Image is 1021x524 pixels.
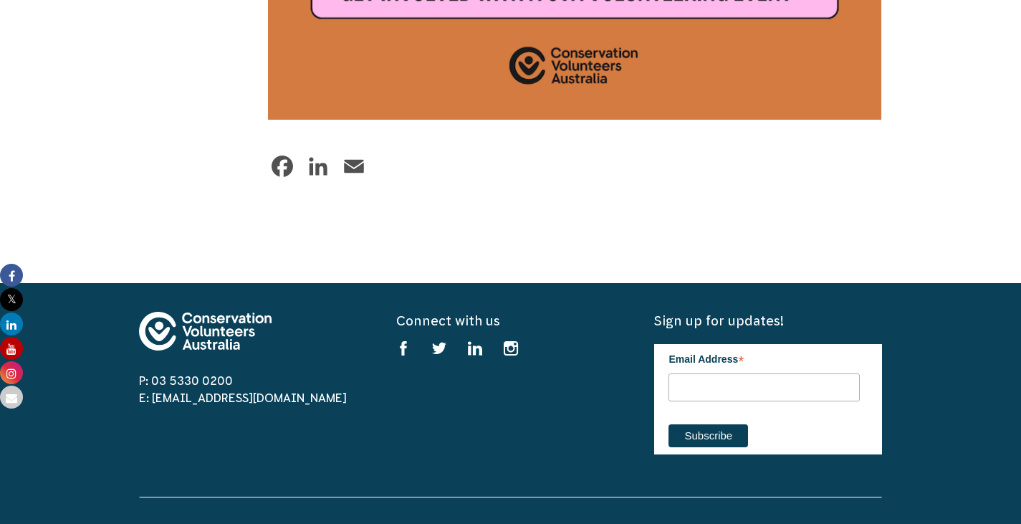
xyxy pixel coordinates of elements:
a: LinkedIn [304,152,332,181]
h5: Connect with us [396,312,624,330]
a: E: [EMAIL_ADDRESS][DOMAIN_NAME] [139,391,347,404]
a: Facebook [268,152,297,181]
img: logo-footer.svg [139,312,272,351]
a: P: 03 5330 0200 [139,374,233,387]
h5: Sign up for updates! [654,312,882,330]
input: Subscribe [668,424,748,447]
a: Email [340,152,368,181]
label: Email Address [668,344,860,371]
